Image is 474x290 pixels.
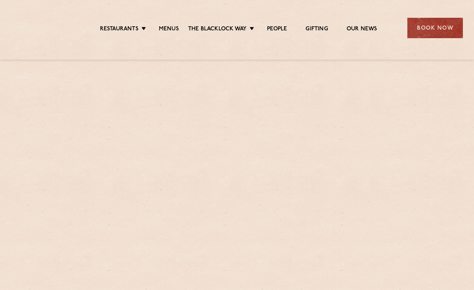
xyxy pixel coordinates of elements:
img: svg%3E [11,7,73,49]
a: The Blacklock Way [188,26,247,34]
a: Gifting [306,26,328,34]
a: Our News [347,26,377,34]
a: Menus [159,26,179,34]
a: Restaurants [100,26,138,34]
a: People [267,26,287,34]
div: Book Now [407,18,463,38]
